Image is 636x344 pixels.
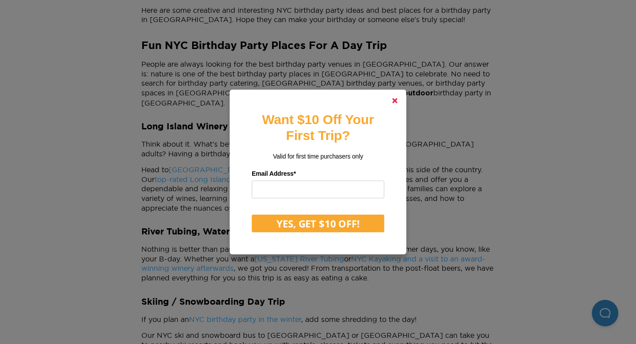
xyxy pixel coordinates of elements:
a: Close [384,90,405,111]
strong: Want $10 Off Your First Trip? [262,112,374,143]
span: Required [294,170,296,177]
button: YES, GET $10 OFF! [252,215,384,232]
label: Email Address [252,167,384,181]
span: Valid for first time purchasers only [273,153,363,160]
